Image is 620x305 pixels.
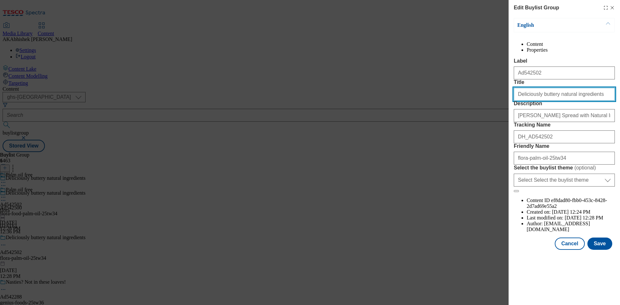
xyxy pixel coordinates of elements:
[527,209,615,215] li: Created on:
[514,152,615,165] input: Enter Friendly Name
[514,165,615,171] label: Select the buylist theme
[527,47,615,53] li: Properties
[555,238,584,250] button: Cancel
[527,215,615,221] li: Last modified on:
[527,221,590,232] span: [EMAIL_ADDRESS][DOMAIN_NAME]
[514,88,615,101] input: Enter Title
[514,130,615,143] input: Enter Tracking Name
[514,58,615,64] label: Label
[527,41,615,47] li: Content
[514,101,615,107] label: Description
[527,221,615,232] li: Author:
[514,79,615,85] label: Title
[514,4,559,12] h4: Edit Buylist Group
[514,143,615,149] label: Friendly Name
[527,198,615,209] li: Content ID
[514,122,615,128] label: Tracking Name
[587,238,612,250] button: Save
[514,66,615,79] input: Enter Label
[552,209,590,215] span: [DATE] 12:24 PM
[574,165,596,170] span: ( optional )
[565,215,603,220] span: [DATE] 12:28 PM
[517,22,585,28] p: English
[514,109,615,122] input: Enter Description
[527,198,607,209] span: ef8dad80-fbb0-453c-8428-2d7ad69e55a2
